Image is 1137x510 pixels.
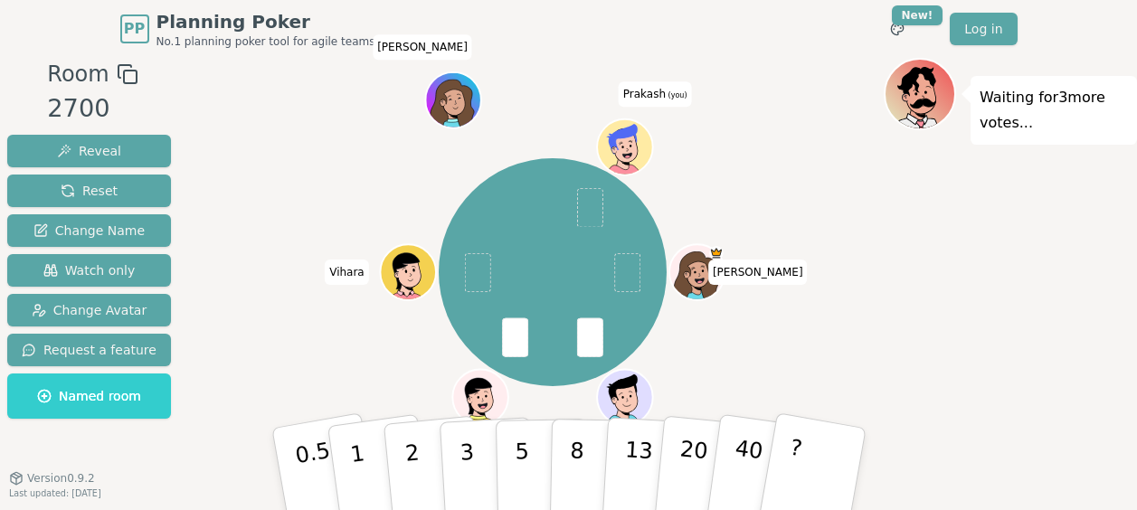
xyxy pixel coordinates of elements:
[7,254,171,287] button: Watch only
[120,9,375,49] a: PPPlanning PokerNo.1 planning poker tool for agile teams
[43,261,136,279] span: Watch only
[7,373,171,419] button: Named room
[37,387,141,405] span: Named room
[9,488,101,498] span: Last updated: [DATE]
[7,334,171,366] button: Request a feature
[980,85,1128,136] p: Waiting for 3 more votes...
[7,175,171,207] button: Reset
[666,91,687,99] span: (you)
[124,18,145,40] span: PP
[7,214,171,247] button: Change Name
[47,90,137,127] div: 2700
[950,13,1017,45] a: Log in
[57,142,121,160] span: Reveal
[61,182,118,200] span: Reset
[156,9,375,34] span: Planning Poker
[9,471,95,486] button: Version0.9.2
[373,34,472,60] span: Click to change your name
[7,294,171,326] button: Change Avatar
[881,13,914,45] button: New!
[32,301,147,319] span: Change Avatar
[599,121,651,174] button: Click to change your avatar
[7,135,171,167] button: Reveal
[619,81,692,107] span: Click to change your name
[709,246,723,260] span: Staci is the host
[33,222,145,240] span: Change Name
[325,260,369,285] span: Click to change your name
[27,471,95,486] span: Version 0.9.2
[47,58,109,90] span: Room
[156,34,375,49] span: No.1 planning poker tool for agile teams
[892,5,943,25] div: New!
[708,260,808,285] span: Click to change your name
[22,341,156,359] span: Request a feature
